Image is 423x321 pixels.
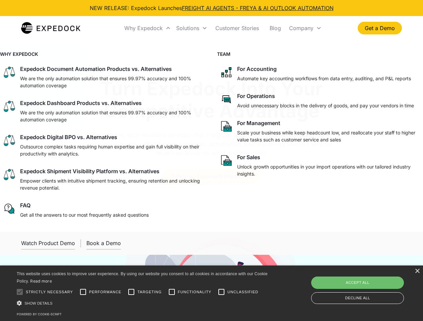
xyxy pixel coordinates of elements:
[20,211,149,218] p: Get all the answers to our most frequently asked questions
[20,168,159,175] div: Expedock Shipment Visibility Platform vs. Alternatives
[24,301,53,305] span: Show details
[20,134,117,140] div: Expedock Digital BPO vs. Alternatives
[17,312,62,316] a: Powered by cookie-script
[3,100,16,113] img: scale icon
[26,289,73,295] span: Strictly necessary
[237,93,275,99] div: For Operations
[20,202,30,209] div: FAQ
[237,154,260,160] div: For Sales
[220,154,233,167] img: paper and bag icon
[311,249,423,321] iframe: Chat Widget
[20,66,172,72] div: Expedock Document Automation Products vs. Alternatives
[176,25,199,31] div: Solutions
[220,66,233,79] img: network like icon
[21,237,75,249] a: open lightbox
[237,129,421,143] p: Scale your business while keep headcount low, and reallocate your staff to higher value tasks suc...
[124,25,163,31] div: Why Expedock
[89,289,122,295] span: Performance
[237,75,411,82] p: Automate key accounting workflows from data entry, auditing, and P&L reports
[20,75,204,89] p: We are the only automation solution that ensures 99.97% accuracy and 100% automation coverage
[21,240,75,246] div: Watch Product Demo
[286,17,324,39] div: Company
[90,4,334,12] div: NEW RELEASE: Expedock Launches
[137,289,161,295] span: Targeting
[210,17,264,39] a: Customer Stories
[237,120,280,126] div: For Management
[86,237,121,249] a: Book a Demo
[20,109,204,123] p: We are the only automation solution that ensures 99.97% accuracy and 100% automation coverage
[237,163,421,177] p: Unlock growth opportunities in your import operations with our tailored industry insights.
[182,5,334,11] a: FREIGHT AI AGENTS - FREYA & AI OUTLOOK AUTOMATION
[21,21,80,35] a: home
[237,66,277,72] div: For Accounting
[3,202,16,215] img: regular chat bubble icon
[3,66,16,79] img: scale icon
[358,22,402,34] a: Get a Demo
[173,17,210,39] div: Solutions
[20,177,204,191] p: Empower clients with intuitive shipment tracking, ensuring retention and unlocking revenue potent...
[86,240,121,246] div: Book a Demo
[289,25,313,31] div: Company
[20,143,204,157] p: Outsource complex tasks requiring human expertise and gain full visibility on their productivity ...
[237,102,414,109] p: Avoid unnecessary blocks in the delivery of goods, and pay your vendors in time
[220,120,233,133] img: paper and bag icon
[21,21,80,35] img: Expedock Logo
[220,93,233,106] img: rectangular chat bubble icon
[30,279,52,284] a: Read more
[178,289,211,295] span: Functionality
[17,272,268,284] span: This website uses cookies to improve user experience. By using our website you consent to all coo...
[227,289,258,295] span: Unclassified
[20,100,142,106] div: Expedock Dashboard Products vs. Alternatives
[3,168,16,181] img: scale icon
[3,134,16,147] img: scale icon
[122,17,173,39] div: Why Expedock
[17,300,270,307] div: Show details
[264,17,286,39] a: Blog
